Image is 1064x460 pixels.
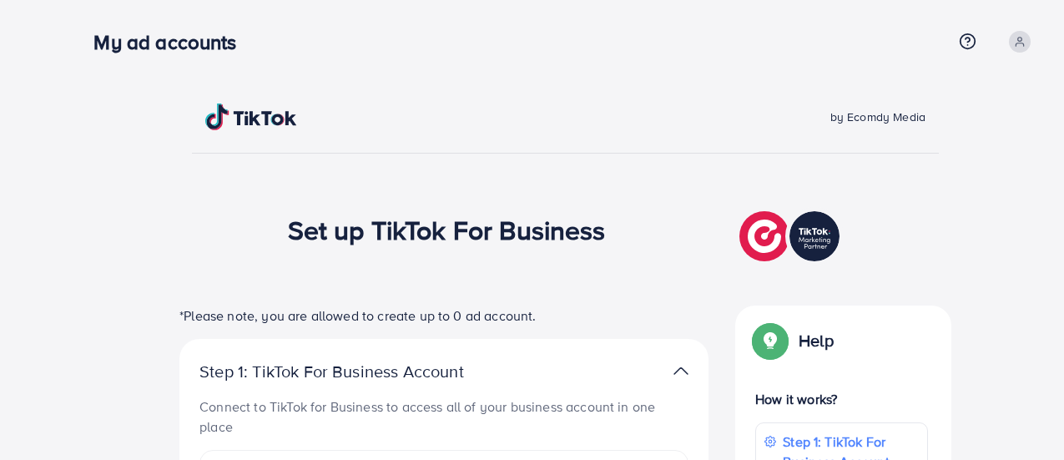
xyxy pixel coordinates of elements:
p: How it works? [755,389,928,409]
p: *Please note, you are allowed to create up to 0 ad account. [179,306,708,326]
p: Step 1: TikTok For Business Account [199,361,517,382]
img: Popup guide [755,326,785,356]
span: by Ecomdy Media [830,109,925,125]
img: TikTok [205,104,297,130]
h1: Set up TikTok For Business [288,214,606,245]
img: TikTok partner [739,207,844,265]
h3: My ad accounts [93,30,250,54]
p: Help [799,331,834,351]
img: TikTok partner [673,359,688,383]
